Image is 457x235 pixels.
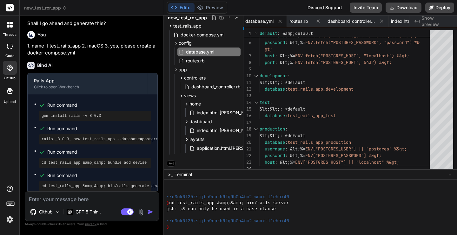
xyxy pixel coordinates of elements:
span: home [189,101,201,107]
span: cd test_rails_app &amp;&amp; bin/rails server [169,200,289,206]
span: docker-compose.yml [180,31,225,39]
div: 22 [243,152,251,159]
span: : [270,99,272,105]
div: 9 [243,66,251,73]
span: development [260,73,288,79]
span: privacy [85,222,96,226]
span: gt; [265,46,272,52]
span: database.yml [245,18,274,24]
span: ENV["POSTGRES_PASSWORD"] %&gt; [305,153,381,158]
span: index.html.[PERSON_NAME] [391,18,439,24]
span: : &lt;%= [275,53,295,59]
span: password [265,153,285,158]
img: Pick Models [55,209,60,215]
div: Click to collapse the range. [252,99,260,106]
span: ENV.fetch("POSTGRES_HOST", "localhost") %&gt; [295,53,409,59]
label: Upload [4,99,16,105]
button: Invite Team [350,3,382,13]
div: 8 [243,59,251,66]
span: views [184,92,196,99]
span: Run command [47,125,151,132]
label: threads [3,32,17,37]
span: test_rails_app_test [288,113,336,118]
span: test [260,99,270,105]
span: ENV.fetch("POSTGRES_PASSWORD", "password") %& [305,40,420,45]
pre: rails _8.0.3_ new test_rails_app --database=postgresql -j importmap [42,137,149,142]
span: host [265,159,275,165]
span: database [265,139,285,145]
pre: cd test_rails_app &amp;&amp; bundle add devise [42,160,149,165]
span: Run command [47,172,151,179]
span: dashboard [189,118,212,125]
span: application.html.[PERSON_NAME] [196,144,268,152]
span: host [265,53,275,59]
span: − [448,171,452,178]
button: − [447,169,453,180]
button: Deploy [425,3,454,13]
span: index.html.[PERSON_NAME] [196,127,257,134]
span: port [265,60,275,65]
span: : [285,139,288,145]
span: password [265,40,285,45]
div: 7 [243,53,251,59]
img: icon [147,209,154,215]
div: 19 [243,132,251,139]
span: : [288,73,290,79]
span: database [265,86,285,92]
button: Editor [168,3,195,12]
span: test_rails_app [173,23,202,29]
div: Click to collapse the range. [252,126,260,132]
span: index.html.[PERSON_NAME] [196,109,257,117]
span: : [285,126,288,132]
p: Always double-check its answers. Your in Bind [25,221,159,227]
span: database [265,113,285,118]
span: jsh: ;& can only be used in a case clause [167,206,276,212]
img: attachment [137,208,145,216]
span: Show preview [421,15,452,28]
p: Shall I go ahead and generate this? [27,20,158,27]
div: 10 [243,73,251,79]
h6: You [37,32,46,38]
div: 23 [243,159,251,166]
span: >_ [168,171,173,178]
span: new_test_ror_app [24,5,67,11]
span: Run command [47,149,151,155]
div: 18 [243,126,251,132]
p: Github [39,209,53,215]
span: &lt;&lt;: *default [260,106,305,112]
span: config [179,40,192,46]
div: 16 [243,112,251,119]
p: GPT 5 Thin.. [76,209,101,215]
span: ENV.fetch("POSTGRES_PORT", 5432) %&gt; [295,60,392,65]
span: production [260,126,285,132]
span: dashboard_controller.rb [328,18,375,24]
div: Rails App [34,78,141,84]
label: code [5,53,14,59]
div: 6 [243,39,251,46]
span: ENV["POSTGRES_USER"] || "postgres" %&gt; [305,146,407,152]
span: : &lt;%= [285,40,305,45]
span: Run command [47,102,151,108]
span: app [179,67,187,73]
div: 21 [243,146,251,152]
span: : &amp;default [277,30,313,36]
pre: cd test_rails_app &amp;&amp; bin/rails generate devise:install [42,184,149,189]
div: 11 [243,79,251,86]
span: test_rails_app_production [288,139,351,145]
span: : &lt;%= [285,146,305,152]
span: : &lt;%= [285,153,305,158]
span: ~/u3uk0f35zsjjbn9cprh6fq9h0p4tm2-wnxx-l1ehhx46 [167,194,289,200]
span: &lt;&lt;: *default [260,133,305,138]
label: GitHub [4,75,16,81]
span: layouts [189,136,204,143]
button: Rails AppClick to open Workbench [28,73,147,94]
span: : &lt;%= [275,60,295,65]
div: 12 [243,86,251,92]
span: test_rails_app_development [288,86,354,92]
div: 20 [243,139,251,146]
span: new_test_ror_app [168,15,207,21]
button: Download [386,3,421,13]
span: : [285,113,288,118]
span: ❯ [167,200,169,206]
img: settings [4,214,15,225]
